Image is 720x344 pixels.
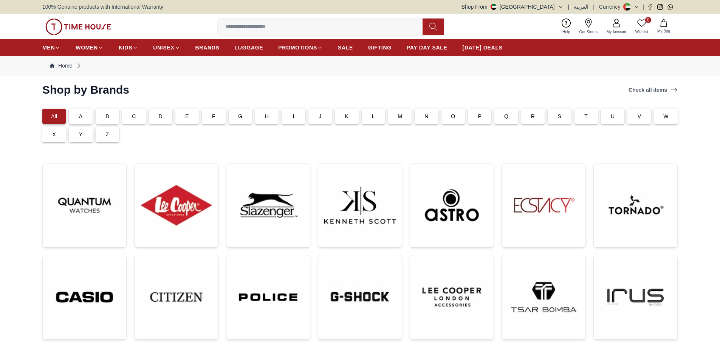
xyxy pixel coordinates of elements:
[600,261,671,333] img: ...
[416,170,488,241] img: ...
[105,113,109,120] p: B
[593,3,595,11] span: |
[645,17,651,23] span: 0
[632,29,651,35] span: Wishlist
[407,44,447,51] span: PAY DAY SALE
[627,85,679,95] a: Check all items
[568,3,570,11] span: |
[153,44,174,51] span: UNISEX
[159,113,163,120] p: D
[461,3,564,11] button: Shop From[GEOGRAPHIC_DATA]
[424,113,428,120] p: N
[49,261,120,333] img: ...
[265,113,269,120] p: H
[631,17,653,36] a: 0Wishlist
[232,170,304,241] img: ...
[324,170,396,241] img: ...
[119,44,132,51] span: KIDS
[576,29,601,35] span: Our Stores
[345,113,349,120] p: K
[663,113,668,120] p: W
[212,113,215,120] p: F
[141,261,212,333] img: ...
[232,261,304,333] img: ...
[153,41,180,54] a: UNISEX
[368,44,392,51] span: GIFTING
[611,113,615,120] p: U
[51,113,57,120] p: All
[185,113,189,120] p: E
[324,261,396,333] img: ...
[319,113,321,120] p: J
[398,113,402,120] p: M
[451,113,455,120] p: O
[584,113,588,120] p: T
[278,44,317,51] span: PROMOTIONS
[195,44,220,51] span: BRANDS
[508,261,579,333] img: ...
[42,83,129,97] h2: Shop by Brands
[293,113,294,120] p: I
[119,41,138,54] a: KIDS
[643,3,644,11] span: |
[76,44,98,51] span: WOMEN
[416,261,488,333] img: ...
[368,41,392,54] a: GIFTING
[638,113,641,120] p: V
[50,62,72,69] a: Home
[278,41,323,54] a: PROMOTIONS
[653,18,675,35] button: My Bag
[504,113,508,120] p: Q
[52,131,56,138] p: X
[647,4,653,10] a: Facebook
[238,113,242,120] p: G
[600,170,671,241] img: ...
[657,4,663,10] a: Instagram
[42,56,678,76] nav: Breadcrumb
[372,113,375,120] p: L
[45,19,111,35] img: ...
[76,41,104,54] a: WOMEN
[599,3,624,11] div: Currency
[575,17,602,36] a: Our Stores
[42,44,55,51] span: MEN
[558,113,562,120] p: S
[407,41,447,54] a: PAY DAY SALE
[79,113,83,120] p: A
[531,113,535,120] p: R
[106,131,109,138] p: Z
[463,44,503,51] span: [DATE] DEALS
[49,170,120,241] img: ...
[42,41,60,54] a: MEN
[604,29,629,35] span: My Account
[79,131,83,138] p: Y
[559,29,573,35] span: Help
[574,3,588,11] button: العربية
[478,113,482,120] p: P
[42,3,163,11] span: 100% Genuine products with International Warranty
[195,41,220,54] a: BRANDS
[235,41,263,54] a: LUGGAGE
[558,17,575,36] a: Help
[235,44,263,51] span: LUGGAGE
[491,4,497,10] img: United Arab Emirates
[508,170,579,241] img: ...
[463,41,503,54] a: [DATE] DEALS
[654,28,673,34] span: My Bag
[338,44,353,51] span: SALE
[141,170,212,241] img: ...
[132,113,136,120] p: C
[667,4,673,10] a: Whatsapp
[338,41,353,54] a: SALE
